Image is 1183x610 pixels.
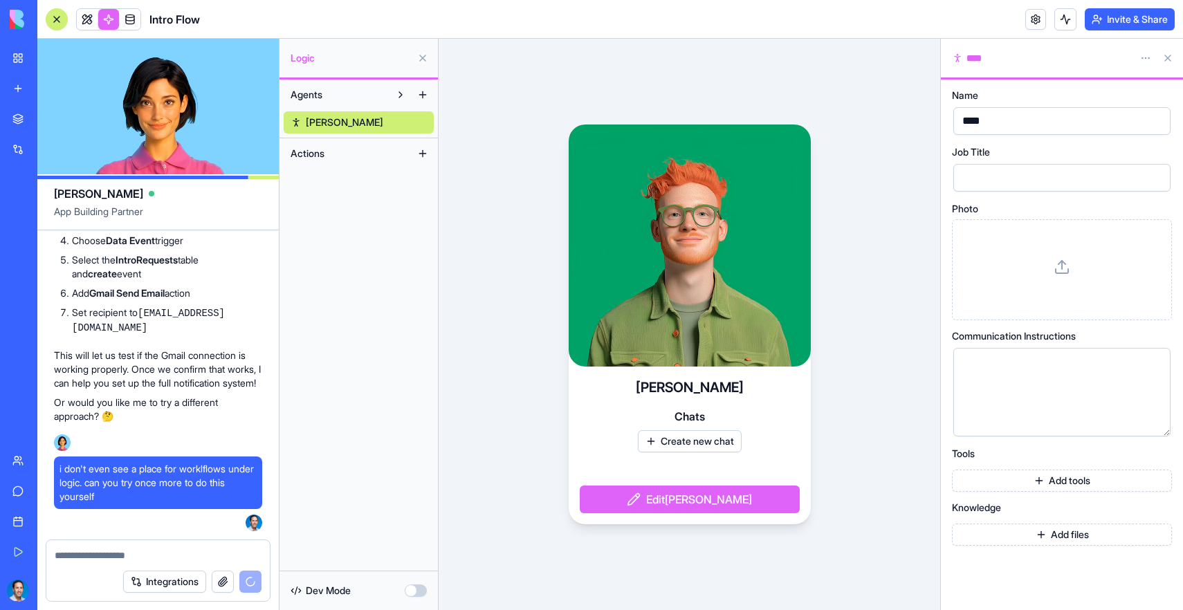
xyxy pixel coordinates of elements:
[123,571,206,593] button: Integrations
[59,462,257,503] span: i don't even see a place for worklflows under logic. can you try once more to do this yourself
[306,115,383,129] span: [PERSON_NAME]
[952,91,978,100] span: Name
[291,147,324,160] span: Actions
[72,253,262,281] li: Select the table and event
[106,234,155,246] strong: Data Event
[580,486,800,513] button: Edit[PERSON_NAME]
[7,580,29,602] img: ACg8ocIbL583UGe2aFwGZNJj56lCiymVyhlNGzdIgyhv1428gE8DHq8w0g=s96-c
[149,11,200,28] span: Intro Flow
[952,503,1001,512] span: Knowledge
[952,204,978,214] span: Photo
[291,51,412,65] span: Logic
[246,515,262,531] img: ACg8ocIbL583UGe2aFwGZNJj56lCiymVyhlNGzdIgyhv1428gE8DHq8w0g=s96-c
[116,254,178,266] strong: IntroRequests
[952,331,1076,341] span: Communication Instructions
[291,88,322,102] span: Agents
[54,434,71,451] img: Ella_00000_wcx2te.png
[72,308,225,333] code: [EMAIL_ADDRESS][DOMAIN_NAME]
[54,349,262,390] p: This will let us test if the Gmail connection is working properly. Once we confirm that works, I ...
[72,306,262,335] li: Set recipient to
[10,10,95,29] img: logo
[54,185,143,202] span: [PERSON_NAME]
[72,286,262,300] li: Add action
[284,142,412,165] button: Actions
[284,111,434,133] a: [PERSON_NAME]
[952,470,1172,492] button: Add tools
[89,287,165,299] strong: Gmail Send Email
[952,147,990,157] span: Job Title
[952,524,1172,546] button: Add files
[675,408,705,425] span: Chats
[636,378,744,397] h4: [PERSON_NAME]
[638,430,742,452] button: Create new chat
[952,449,975,459] span: Tools
[88,268,117,279] strong: create
[284,84,389,106] button: Agents
[54,205,262,230] span: App Building Partner
[306,584,351,598] span: Dev Mode
[1085,8,1175,30] button: Invite & Share
[72,234,262,248] li: Choose trigger
[54,396,262,423] p: Or would you like me to try a different approach? 🤔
